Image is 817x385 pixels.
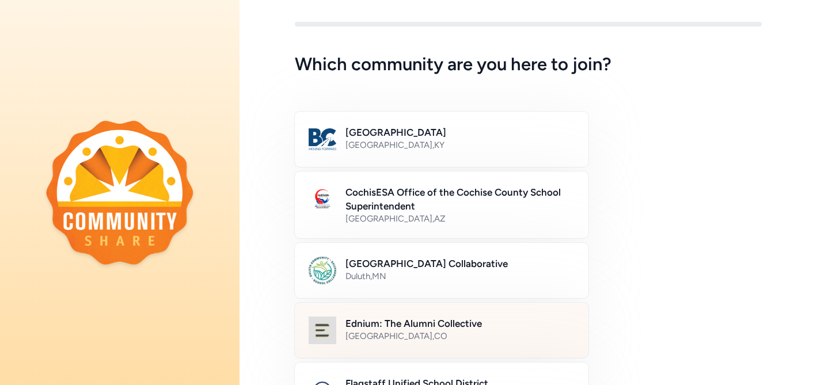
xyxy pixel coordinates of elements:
img: Logo [309,317,336,344]
h2: [GEOGRAPHIC_DATA] [345,125,575,139]
img: logo [46,120,193,264]
img: Logo [309,125,336,153]
img: Logo [309,257,336,284]
h2: CochisESA Office of the Cochise County School Superintendent [345,185,575,213]
div: Duluth , MN [345,270,575,282]
div: [GEOGRAPHIC_DATA] , CO [345,330,575,342]
div: [GEOGRAPHIC_DATA] , KY [345,139,575,151]
h5: Which community are you here to join? [295,54,762,75]
div: [GEOGRAPHIC_DATA] , AZ [345,213,575,224]
h2: [GEOGRAPHIC_DATA] Collaborative [345,257,575,270]
img: Logo [309,185,336,213]
h2: Ednium: The Alumni Collective [345,317,575,330]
